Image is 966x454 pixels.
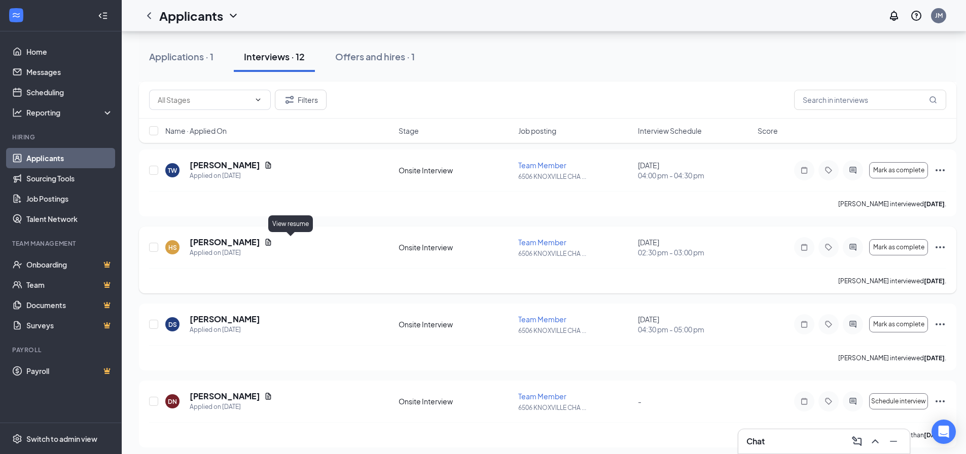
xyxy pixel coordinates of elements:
svg: ChevronLeft [143,10,155,22]
p: [PERSON_NAME] interviewed . [838,200,946,208]
svg: Document [264,161,272,169]
p: [PERSON_NAME] interviewed . [838,354,946,362]
svg: ChevronUp [869,435,881,447]
a: Sourcing Tools [26,168,113,188]
h5: [PERSON_NAME] [190,391,260,402]
div: Hiring [12,133,111,141]
div: Payroll [12,346,111,354]
h1: Applicants [159,7,223,24]
svg: Tag [822,320,835,328]
svg: Notifications [888,10,900,22]
span: Interview Schedule [638,126,702,136]
b: [DATE] [924,354,945,362]
svg: ChevronDown [254,96,262,104]
div: [DATE] [638,237,752,257]
a: Home [26,42,113,62]
svg: Document [264,238,272,246]
svg: QuestionInfo [910,10,922,22]
svg: ActiveChat [847,243,859,251]
button: Mark as complete [869,162,928,178]
button: Minimize [885,433,902,449]
p: 6506 KNOXVILLE CHA ... [518,403,632,412]
h5: [PERSON_NAME] [190,160,260,171]
a: OnboardingCrown [26,254,113,275]
div: Onsite Interview [399,165,512,175]
span: Team Member [518,392,566,401]
div: Switch to admin view [26,434,97,444]
svg: Collapse [98,11,108,21]
div: Applications · 1 [149,50,213,63]
div: DN [168,397,177,406]
b: [DATE] [924,200,945,208]
span: Job posting [518,126,556,136]
b: [DATE] [924,277,945,285]
div: JM [935,11,943,20]
svg: ActiveChat [847,397,859,405]
svg: Ellipses [934,164,946,176]
a: DocumentsCrown [26,295,113,315]
input: Search in interviews [794,90,946,110]
svg: ActiveChat [847,320,859,328]
svg: Tag [822,166,835,174]
a: Messages [26,62,113,82]
svg: Note [798,243,810,251]
svg: Tag [822,243,835,251]
div: Applied on [DATE] [190,402,272,412]
p: 6506 KNOXVILLE CHA ... [518,326,632,335]
span: Schedule interview [871,398,926,405]
div: Applied on [DATE] [190,325,260,335]
svg: Analysis [12,107,22,118]
button: Filter Filters [275,90,327,110]
span: Name · Applied On [165,126,227,136]
span: Score [758,126,778,136]
button: ComposeMessage [849,433,865,449]
span: Team Member [518,238,566,247]
span: 02:30 pm - 03:00 pm [638,247,752,257]
button: ChevronUp [867,433,883,449]
div: TW [168,166,177,175]
h5: [PERSON_NAME] [190,237,260,248]
button: Mark as complete [869,316,928,332]
p: 6506 KNOXVILLE CHA ... [518,172,632,181]
svg: MagnifyingGlass [929,96,937,104]
div: Interviews · 12 [244,50,305,63]
span: 04:30 pm - 05:00 pm [638,324,752,334]
svg: Note [798,166,810,174]
div: Applied on [DATE] [190,248,272,258]
span: Mark as complete [873,167,924,174]
button: Mark as complete [869,239,928,255]
svg: Document [264,392,272,400]
svg: Ellipses [934,395,946,407]
a: Applicants [26,148,113,168]
b: [DATE] [924,431,945,439]
h3: Chat [746,436,765,447]
svg: Note [798,320,810,328]
svg: Note [798,397,810,405]
span: Team Member [518,161,566,170]
div: Onsite Interview [399,396,512,406]
svg: Ellipses [934,318,946,330]
svg: ActiveChat [847,166,859,174]
svg: ChevronDown [227,10,239,22]
svg: Filter [283,94,296,106]
a: SurveysCrown [26,315,113,335]
div: Onsite Interview [399,319,512,329]
div: [DATE] [638,314,752,334]
div: Reporting [26,107,114,118]
a: TeamCrown [26,275,113,295]
svg: Ellipses [934,241,946,253]
input: All Stages [158,94,250,105]
p: [PERSON_NAME] interviewed . [838,277,946,285]
span: - [638,397,641,406]
div: Team Management [12,239,111,248]
svg: WorkstreamLogo [11,10,21,20]
div: Applied on [DATE] [190,171,272,181]
a: Scheduling [26,82,113,102]
svg: Settings [12,434,22,444]
span: Team Member [518,315,566,324]
span: Stage [399,126,419,136]
span: Mark as complete [873,321,924,328]
div: Onsite Interview [399,242,512,252]
div: Offers and hires · 1 [335,50,415,63]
